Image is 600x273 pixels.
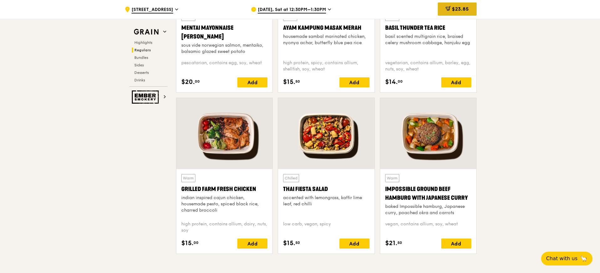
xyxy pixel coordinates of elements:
[258,7,326,13] span: [DATE], Sat at 12:30PM–1:30PM
[283,195,369,207] div: accented with lemongrass, kaffir lime leaf, red chilli
[181,60,267,72] div: pescatarian, contains egg, soy, wheat
[385,203,471,216] div: baked Impossible hamburg, Japanese curry, poached okra and carrots
[181,23,267,41] div: Mentai Mayonnaise [PERSON_NAME]
[397,240,402,245] span: 50
[441,239,471,249] div: Add
[283,60,369,72] div: high protein, spicy, contains allium, shellfish, soy, wheat
[283,174,299,182] div: Chilled
[541,252,592,265] button: Chat with us🦙
[283,23,369,32] div: Ayam Kampung Masak Merah
[181,195,267,214] div: indian inspired cajun chicken, housemade pesto, spiced black rice, charred broccoli
[194,240,199,245] span: 00
[441,77,471,87] div: Add
[283,239,295,248] span: $15.
[385,33,471,46] div: basil scented multigrain rice, braised celery mushroom cabbage, hanjuku egg
[295,240,300,245] span: 50
[385,60,471,72] div: vegetarian, contains allium, barley, egg, nuts, soy, wheat
[134,70,149,75] span: Desserts
[181,42,267,55] div: sous vide norwegian salmon, mentaiko, balsamic glazed sweet potato
[385,77,398,87] span: $14.
[385,221,471,234] div: vegan, contains allium, soy, wheat
[181,77,195,87] span: $20.
[452,6,469,12] span: $23.85
[134,78,145,82] span: Drinks
[181,174,195,182] div: Warm
[181,185,267,193] div: Grilled Farm Fresh Chicken
[134,55,148,60] span: Bundles
[283,77,295,87] span: $15.
[283,33,369,46] div: housemade sambal marinated chicken, nyonya achar, butterfly blue pea rice
[385,239,397,248] span: $21.
[283,185,369,193] div: Thai Fiesta Salad
[132,7,173,13] span: [STREET_ADDRESS]
[295,79,300,84] span: 50
[546,255,577,262] span: Chat with us
[398,79,403,84] span: 00
[134,63,144,67] span: Sides
[385,23,471,32] div: Basil Thunder Tea Rice
[195,79,200,84] span: 00
[132,90,161,104] img: Ember Smokery web logo
[132,26,161,38] img: Grain web logo
[339,239,370,249] div: Add
[580,255,587,262] span: 🦙
[283,221,369,234] div: low carb, vegan, spicy
[339,77,370,87] div: Add
[134,48,151,52] span: Regulars
[181,239,194,248] span: $15.
[385,185,471,202] div: Impossible Ground Beef Hamburg with Japanese Curry
[134,40,152,45] span: Highlights
[237,77,267,87] div: Add
[237,239,267,249] div: Add
[385,174,399,182] div: Warm
[181,221,267,234] div: high protein, contains allium, dairy, nuts, soy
